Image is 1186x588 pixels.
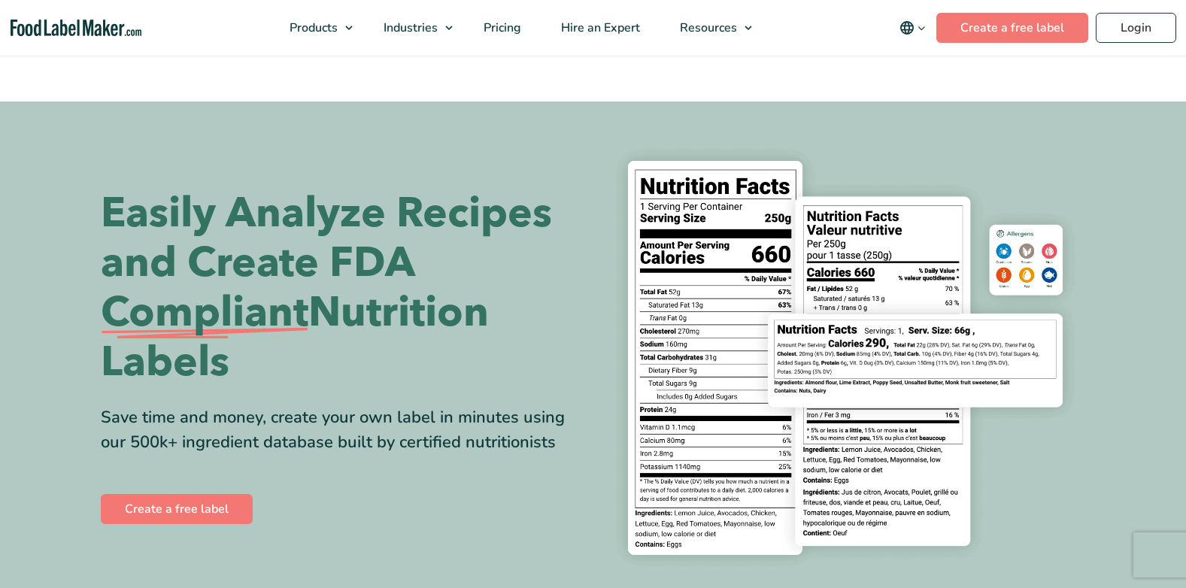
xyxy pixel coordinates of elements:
[936,13,1088,43] a: Create a free label
[101,288,308,338] span: Compliant
[101,494,253,524] a: Create a free label
[1096,13,1176,43] a: Login
[379,20,439,36] span: Industries
[285,20,339,36] span: Products
[101,189,582,387] h1: Easily Analyze Recipes and Create FDA Nutrition Labels
[101,405,582,455] div: Save time and money, create your own label in minutes using our 500k+ ingredient database built b...
[557,20,642,36] span: Hire an Expert
[479,20,523,36] span: Pricing
[675,20,739,36] span: Resources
